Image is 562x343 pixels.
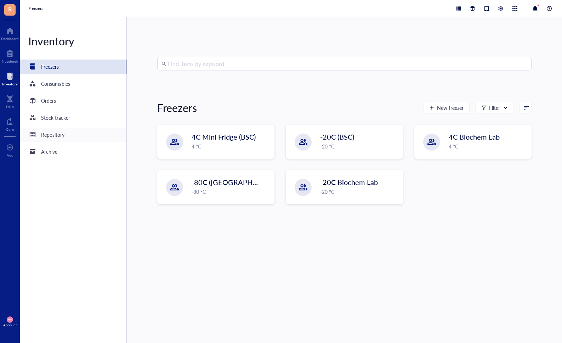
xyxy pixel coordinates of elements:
[3,323,17,327] div: Account
[7,153,13,157] div: Add
[320,142,398,150] div: -20 °C
[20,60,126,74] a: Freezers
[192,177,285,187] span: -80C ([GEOGRAPHIC_DATA])
[192,188,270,196] div: -80 °C
[157,101,197,115] div: Freezers
[437,105,464,111] span: New freezer
[41,131,64,139] div: Repository
[41,148,57,156] div: Archive
[20,34,126,48] div: Inventory
[320,132,354,142] span: -20C (BSC)
[6,93,14,109] a: DNA
[6,116,14,131] a: Core
[28,5,45,12] a: Freezers
[8,319,11,321] span: MM
[423,102,470,113] button: New freezer
[192,132,256,142] span: 4C Mini Fridge (BSC)
[20,145,126,159] a: Archive
[449,132,500,142] span: 4C Biochem Lab
[41,114,70,122] div: Stock tracker
[20,77,126,91] a: Consumables
[489,104,500,112] div: Filter
[1,36,19,41] div: Dashboard
[1,25,19,41] a: Dashboard
[2,82,18,86] div: Inventory
[2,71,18,86] a: Inventory
[8,5,12,13] span: R
[192,142,270,150] div: 4 °C
[6,127,14,131] div: Core
[2,59,18,63] div: Notebook
[20,111,126,125] a: Stock tracker
[41,97,56,105] div: Orders
[41,80,70,88] div: Consumables
[6,105,14,109] div: DNA
[320,188,398,196] div: -20 °C
[449,142,527,150] div: 4 °C
[20,128,126,142] a: Repository
[320,177,378,187] span: -20C Biochem Lab
[2,48,18,63] a: Notebook
[20,94,126,108] a: Orders
[41,63,59,71] div: Freezers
